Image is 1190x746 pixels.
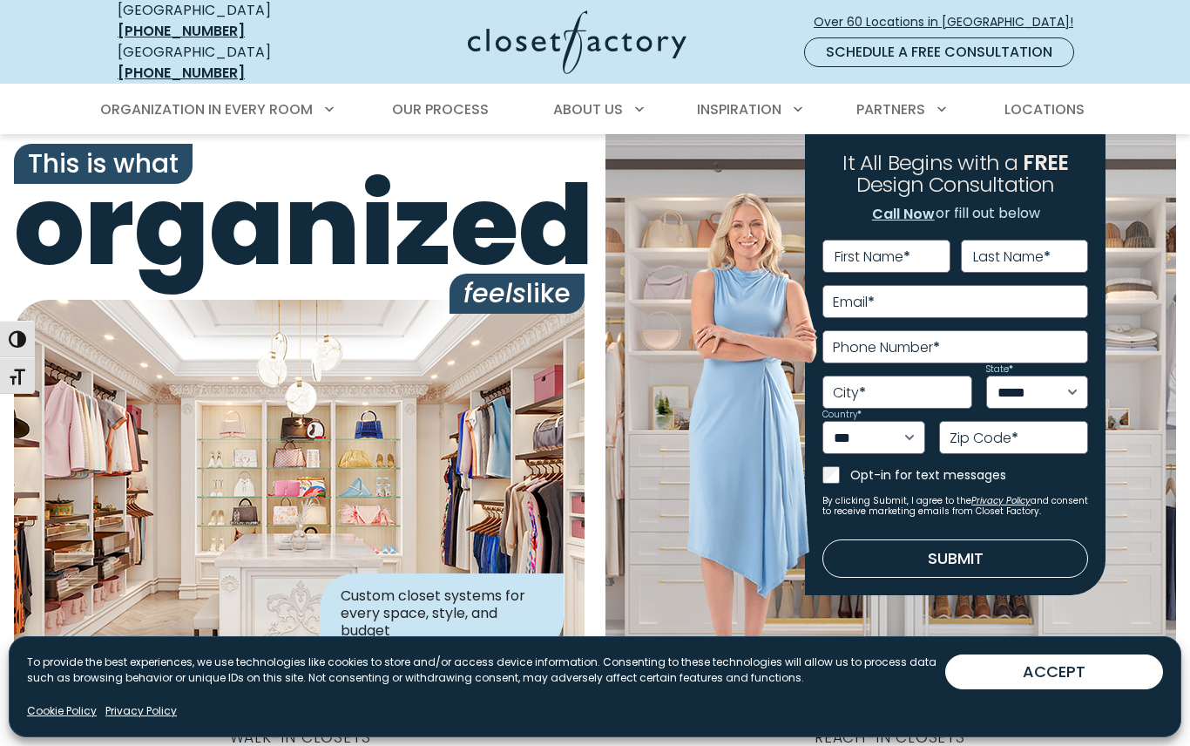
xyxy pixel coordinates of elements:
[320,573,564,654] div: Custom closet systems for every space, style, and budget
[450,274,585,314] span: like
[463,275,526,312] i: feels
[100,99,313,119] span: Organization in Every Room
[1023,148,1068,177] span: FREE
[822,496,1088,517] small: By clicking Submit, I agree to the and consent to receive marketing emails from Closet Factory.
[14,170,585,281] span: organized
[833,295,875,309] label: Email
[856,171,1055,200] span: Design Consultation
[973,250,1051,264] label: Last Name
[950,431,1018,445] label: Zip Code
[1004,99,1085,119] span: Locations
[971,494,1031,507] a: Privacy Policy
[88,85,1102,134] nav: Primary Menu
[813,7,1088,37] a: Over 60 Locations in [GEOGRAPHIC_DATA]!
[118,21,245,41] a: [PHONE_NUMBER]
[392,99,489,119] span: Our Process
[856,99,925,119] span: Partners
[468,10,686,74] img: Closet Factory Logo
[27,654,945,686] p: To provide the best experiences, we use technologies like cookies to store and/or access device i...
[27,703,97,719] a: Cookie Policy
[850,466,1088,484] label: Opt-in for text messages
[833,386,866,400] label: City
[118,63,245,83] a: [PHONE_NUMBER]
[814,13,1087,31] span: Over 60 Locations in [GEOGRAPHIC_DATA]!
[871,203,936,226] a: Call Now
[105,703,177,719] a: Privacy Policy
[822,410,862,419] label: Country
[842,148,1018,177] span: It All Begins with a
[14,144,193,184] span: This is what
[804,37,1074,67] a: Schedule a Free Consultation
[986,365,1013,374] label: State
[822,539,1088,578] button: Submit
[871,203,1040,226] p: or fill out below
[14,300,585,675] img: Closet Factory designed closet
[697,99,781,119] span: Inspiration
[553,99,623,119] span: About Us
[118,42,331,84] div: [GEOGRAPHIC_DATA]
[835,250,910,264] label: First Name
[945,654,1163,689] button: ACCEPT
[833,341,940,355] label: Phone Number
